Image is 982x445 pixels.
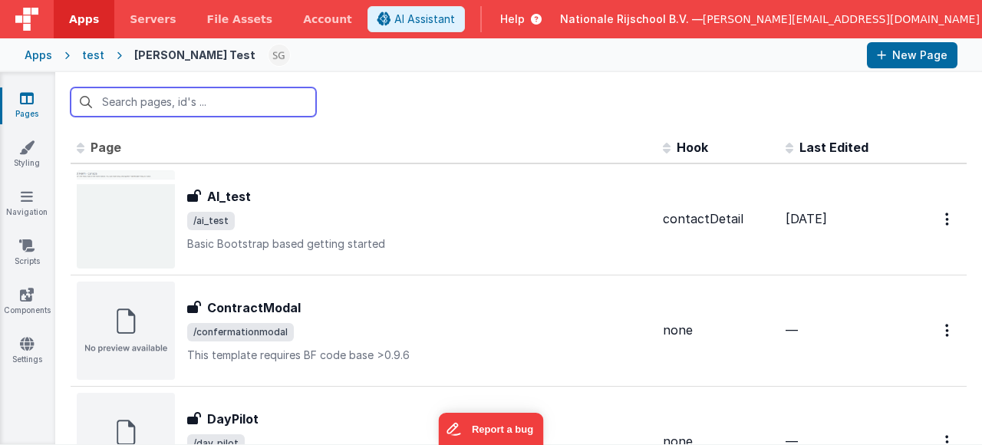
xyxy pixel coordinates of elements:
[71,87,316,117] input: Search pages, id's ...
[69,12,99,27] span: Apps
[500,12,525,27] span: Help
[936,315,961,346] button: Options
[207,298,301,317] h3: ContractModal
[786,322,798,338] span: —
[91,140,121,155] span: Page
[207,187,251,206] h3: AI_test
[187,212,235,230] span: /ai_test
[207,410,259,428] h3: DayPilot
[936,203,961,235] button: Options
[130,12,176,27] span: Servers
[799,140,868,155] span: Last Edited
[439,413,544,445] iframe: Marker.io feedback button
[560,12,703,27] span: Nationale Rijschool B.V. —
[82,48,104,63] div: test
[677,140,708,155] span: Hook
[207,12,273,27] span: File Assets
[867,42,957,68] button: New Page
[663,210,773,228] div: contactDetail
[187,236,651,252] p: Basic Bootstrap based getting started
[269,44,290,66] img: 497ae24fd84173162a2d7363e3b2f127
[367,6,465,32] button: AI Assistant
[786,211,827,226] span: [DATE]
[703,12,980,27] span: [PERSON_NAME][EMAIL_ADDRESS][DOMAIN_NAME]
[25,48,52,63] div: Apps
[663,321,773,339] div: none
[134,48,255,63] div: [PERSON_NAME] Test
[187,323,294,341] span: /confermationmodal
[394,12,455,27] span: AI Assistant
[187,348,651,363] p: This template requires BF code base >0.9.6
